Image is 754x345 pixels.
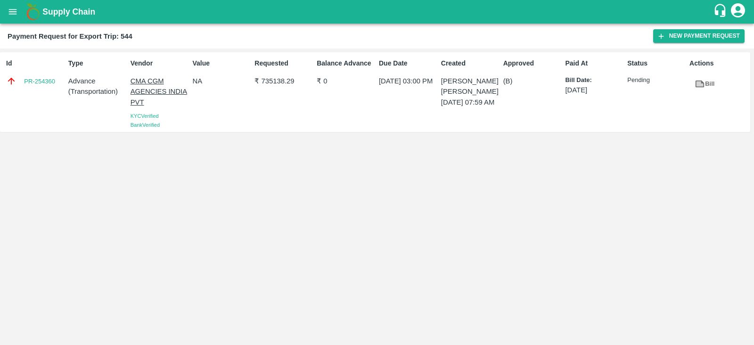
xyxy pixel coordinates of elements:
[131,76,189,107] p: CMA CGM AGENCIES INDIA PVT
[131,122,160,128] span: Bank Verified
[713,3,729,20] div: customer-support
[653,29,745,43] button: New Payment Request
[379,76,437,86] p: [DATE] 03:00 PM
[6,58,65,68] p: Id
[503,76,562,86] p: (B)
[627,58,686,68] p: Status
[627,76,686,85] p: Pending
[8,33,132,40] b: Payment Request for Export Trip: 544
[503,58,562,68] p: Approved
[254,76,313,86] p: ₹ 735138.29
[24,77,55,86] a: PR-254360
[192,58,251,68] p: Value
[68,86,127,97] p: ( Transportation )
[24,2,42,21] img: logo
[379,58,437,68] p: Due Date
[441,58,500,68] p: Created
[565,85,623,95] p: [DATE]
[565,58,623,68] p: Paid At
[131,58,189,68] p: Vendor
[689,76,720,92] a: Bill
[729,2,746,22] div: account of current user
[192,76,251,86] p: NA
[441,97,500,107] p: [DATE] 07:59 AM
[441,76,500,97] p: [PERSON_NAME] [PERSON_NAME]
[68,58,127,68] p: Type
[565,76,623,85] p: Bill Date:
[317,76,375,86] p: ₹ 0
[42,7,95,16] b: Supply Chain
[2,1,24,23] button: open drawer
[131,113,159,119] span: KYC Verified
[254,58,313,68] p: Requested
[317,58,375,68] p: Balance Advance
[689,58,748,68] p: Actions
[68,76,127,86] p: Advance
[42,5,713,18] a: Supply Chain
